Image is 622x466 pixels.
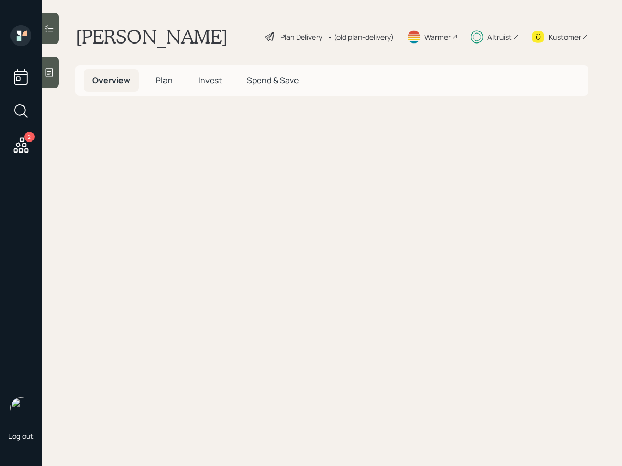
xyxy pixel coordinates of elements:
div: • (old plan-delivery) [328,31,394,42]
span: Plan [156,74,173,86]
div: Kustomer [549,31,581,42]
h1: [PERSON_NAME] [75,25,228,48]
div: Log out [8,431,34,441]
div: Altruist [487,31,512,42]
div: Warmer [424,31,451,42]
div: Plan Delivery [280,31,322,42]
span: Spend & Save [247,74,299,86]
div: 2 [24,132,35,142]
span: Invest [198,74,222,86]
span: Overview [92,74,130,86]
img: sami-boghos-headshot.png [10,397,31,418]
